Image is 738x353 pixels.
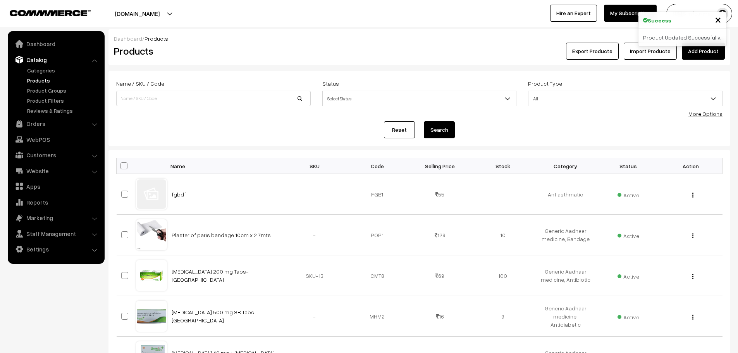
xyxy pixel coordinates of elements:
[528,79,562,88] label: Product Type
[424,121,455,138] button: Search
[116,79,164,88] label: Name / SKU / Code
[692,315,693,320] img: Menu
[10,148,102,162] a: Customers
[10,242,102,256] a: Settings
[116,91,311,106] input: Name / SKU / Code
[624,43,677,60] a: Import Products
[471,255,534,296] td: 100
[409,296,471,337] td: 16
[114,34,725,43] div: /
[534,174,597,215] td: Antiasthmatic
[409,174,471,215] td: 55
[528,91,723,106] span: All
[648,16,671,24] strong: Success
[618,311,639,321] span: Active
[25,66,102,74] a: Categories
[114,35,142,42] a: Dashboard
[566,43,619,60] button: Export Products
[10,117,102,131] a: Orders
[10,211,102,225] a: Marketing
[715,12,721,26] span: ×
[346,255,409,296] td: CMT8
[283,255,346,296] td: SKU-13
[550,5,597,22] a: Hire an Expert
[10,8,77,17] a: COMMMERCE
[114,45,310,57] h2: Products
[283,296,346,337] td: -
[660,158,723,174] th: Action
[10,53,102,67] a: Catalog
[322,91,517,106] span: Select Status
[597,158,660,174] th: Status
[167,158,283,174] th: Name
[409,158,471,174] th: Selling Price
[172,191,186,198] a: fgbdf
[409,215,471,255] td: 129
[471,296,534,337] td: 9
[528,92,722,105] span: All
[534,255,597,296] td: Generic Aadhaar medicine, Antibiotic
[409,255,471,296] td: 69
[471,174,534,215] td: -
[283,158,346,174] th: SKU
[666,4,732,23] button: RIMS info.rims…
[10,37,102,51] a: Dashboard
[618,189,639,199] span: Active
[618,230,639,240] span: Active
[346,174,409,215] td: FGB1
[346,158,409,174] th: Code
[471,215,534,255] td: 10
[172,232,271,238] a: Plaster of paris bandage 10cm x 2.7mts
[10,179,102,193] a: Apps
[346,215,409,255] td: POP1
[25,76,102,84] a: Products
[88,4,187,23] button: [DOMAIN_NAME]
[10,164,102,178] a: Website
[384,121,415,138] a: Reset
[172,268,249,283] a: [MEDICAL_DATA] 200 mg Tabs- [GEOGRAPHIC_DATA]
[323,92,516,105] span: Select Status
[172,309,257,324] a: [MEDICAL_DATA] 500 mg SR Tabs- [GEOGRAPHIC_DATA]
[471,158,534,174] th: Stock
[10,227,102,241] a: Staff Management
[534,215,597,255] td: Generic Aadhaar medicine, Bandage
[688,110,723,117] a: More Options
[10,195,102,209] a: Reports
[717,8,728,19] img: user
[692,233,693,238] img: Menu
[692,274,693,279] img: Menu
[25,86,102,95] a: Product Groups
[682,43,725,60] a: Add Product
[346,296,409,337] td: MHM2
[534,296,597,337] td: Generic Aadhaar medicine, Antidiabetic
[25,96,102,105] a: Product Filters
[10,10,91,16] img: COMMMERCE
[283,215,346,255] td: -
[618,270,639,281] span: Active
[10,133,102,146] a: WebPOS
[604,5,657,22] a: My Subscription
[534,158,597,174] th: Category
[692,193,693,198] img: Menu
[638,29,726,46] div: Product Updated Successfully.
[145,35,168,42] span: Products
[322,79,339,88] label: Status
[25,107,102,115] a: Reviews & Ratings
[283,174,346,215] td: -
[715,14,721,25] button: Close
